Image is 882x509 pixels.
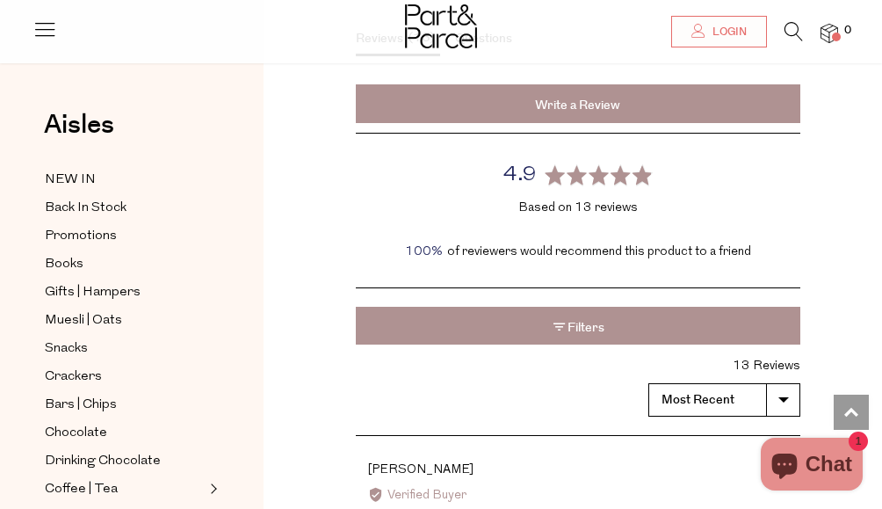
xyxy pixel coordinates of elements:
[45,338,88,360] span: Snacks
[45,226,117,247] span: Promotions
[45,451,161,472] span: Drinking Chocolate
[356,307,800,345] button: Filters
[45,338,205,360] a: Snacks
[821,24,838,42] a: 0
[45,450,205,472] a: Drinking Chocolate
[45,367,102,388] span: Crackers
[44,112,114,156] a: Aisles
[45,169,205,191] a: NEW IN
[447,245,751,258] span: of reviewers would recommend this product to a friend
[45,281,205,303] a: Gifts | Hampers
[44,105,114,144] span: Aisles
[45,478,205,500] a: Coffee | Tea
[755,438,868,495] inbox-online-store-chat: Shopify online store chat
[502,164,538,185] span: 4.9
[45,282,141,303] span: Gifts | Hampers
[45,422,205,444] a: Chocolate
[45,253,205,275] a: Books
[708,25,747,40] span: Login
[648,357,800,376] div: 13 Reviews
[45,198,127,219] span: Back In Stock
[356,84,800,123] a: Write a Review
[45,197,205,219] a: Back In Stock
[671,16,767,47] a: Login
[45,479,118,500] span: Coffee | Tea
[840,23,856,39] span: 0
[45,366,205,388] a: Crackers
[206,478,218,499] button: Expand/Collapse Coffee | Tea
[368,199,788,218] div: Based on 13 reviews
[45,225,205,247] a: Promotions
[45,423,107,444] span: Chocolate
[45,309,205,331] a: Muesli | Oats
[405,243,442,262] span: 100%
[45,394,205,416] a: Bars | Chips
[368,463,474,476] span: [PERSON_NAME]
[45,254,83,275] span: Books
[45,310,122,331] span: Muesli | Oats
[45,395,117,416] span: Bars | Chips
[368,486,788,505] div: Verified Buyer
[45,170,96,191] span: NEW IN
[405,4,477,48] img: Part&Parcel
